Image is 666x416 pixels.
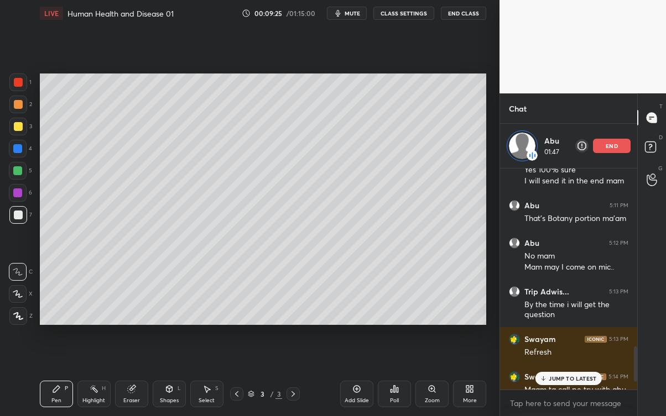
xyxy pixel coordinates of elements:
[585,336,607,343] img: iconic-dark.1390631f.png
[160,398,179,403] div: Shapes
[9,263,33,281] div: C
[509,371,520,382] img: 9802b4cbdbab4d4381d2480607a75a70.jpg
[102,386,106,391] div: H
[524,238,539,248] h6: Abu
[524,213,628,224] div: That's Botany portion ma'am
[524,176,628,187] div: I will send it in the end mam
[275,389,282,399] div: 3
[524,334,556,344] h6: Swayam
[345,9,360,17] span: mute
[544,135,559,146] p: Abu
[509,133,535,159] img: default.png
[425,398,440,403] div: Zoom
[9,118,32,135] div: 3
[9,206,32,224] div: 7
[270,391,273,397] div: /
[608,373,628,380] div: 5:14 PM
[609,288,628,295] div: 5:13 PM
[606,143,618,149] p: end
[463,398,477,403] div: More
[509,200,520,211] img: default.png
[9,184,32,202] div: 6
[373,7,434,20] button: CLASS SETTINGS
[500,94,535,123] p: Chat
[327,7,367,20] button: mute
[82,398,105,403] div: Highlight
[609,336,628,343] div: 5:13 PM
[524,347,628,358] div: Refresh
[524,201,539,210] h6: Abu
[524,251,628,262] div: No mam
[9,285,33,303] div: X
[65,386,68,391] div: P
[658,164,663,172] p: G
[123,398,140,403] div: Eraser
[257,391,268,397] div: 3
[544,148,559,156] p: 01:47
[500,168,637,389] div: grid
[524,165,628,176] div: Yes 100% sure
[9,96,32,113] div: 2
[9,73,32,91] div: 1
[67,8,174,19] h4: Human Health and Disease 01
[524,385,628,396] div: Maam tg call pe try with abu
[9,307,33,325] div: Z
[524,287,569,297] h6: Trip Adwis...
[524,299,628,320] div: By the time i will get the question
[390,398,399,403] div: Poll
[199,398,215,403] div: Select
[215,386,218,391] div: S
[51,398,61,403] div: Pen
[40,7,63,20] div: LIVE
[524,372,556,382] h6: Swayam
[509,286,520,297] img: default.png
[609,240,628,246] div: 5:12 PM
[659,133,663,141] p: D
[9,140,32,157] div: 4
[509,334,520,345] img: 9802b4cbdbab4d4381d2480607a75a70.jpg
[178,386,181,391] div: L
[659,102,663,110] p: T
[509,238,520,249] img: default.png
[9,162,32,180] div: 5
[524,262,628,273] div: Mam may I come on mic..
[549,375,596,382] p: JUMP TO LATEST
[527,150,538,161] img: rah-connected.409a49fa.svg
[345,398,369,403] div: Add Slide
[610,202,628,209] div: 5:11 PM
[441,7,486,20] button: End Class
